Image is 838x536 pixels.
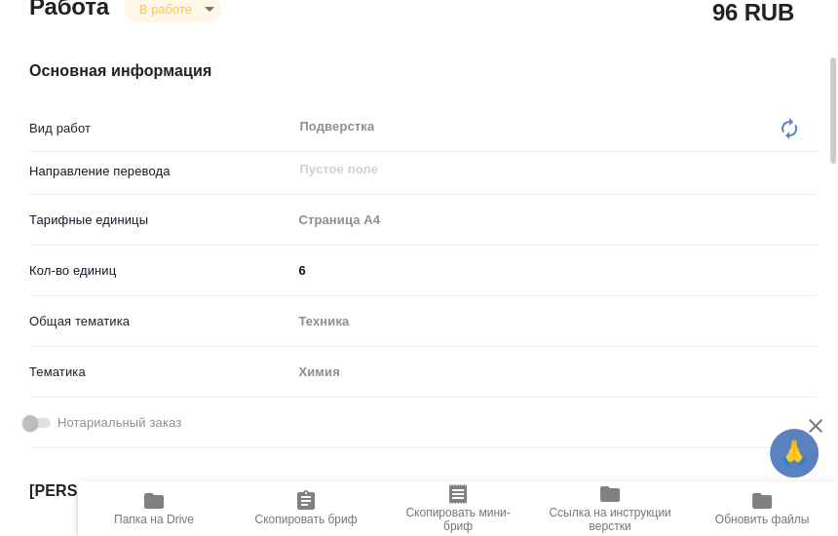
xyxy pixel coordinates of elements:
p: Тарифные единицы [29,211,291,230]
p: Вид работ [29,119,291,138]
span: Скопировать бриф [254,513,357,526]
p: Направление перевода [29,162,291,181]
div: Страница А4 [291,204,817,237]
button: 🙏 [770,429,819,478]
input: Пустое поле [297,158,771,181]
button: Скопировать бриф [230,481,382,536]
h4: [PERSON_NAME] [29,479,817,503]
button: Скопировать мини-бриф [382,481,534,536]
button: Обновить файлы [686,481,838,536]
button: В работе [133,1,198,18]
input: ✎ Введи что-нибудь [291,256,817,285]
button: Папка на Drive [78,481,230,536]
div: Химия [291,356,817,389]
span: Папка на Drive [114,513,194,526]
div: Техника [291,305,817,338]
button: Ссылка на инструкции верстки [534,481,686,536]
h4: Основная информация [29,59,817,83]
span: 🙏 [778,433,811,474]
p: Тематика [29,363,291,382]
span: Ссылка на инструкции верстки [546,506,674,533]
span: Нотариальный заказ [57,413,181,433]
p: Кол-во единиц [29,261,291,281]
p: Общая тематика [29,312,291,331]
span: Скопировать мини-бриф [394,506,522,533]
span: Обновить файлы [715,513,810,526]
